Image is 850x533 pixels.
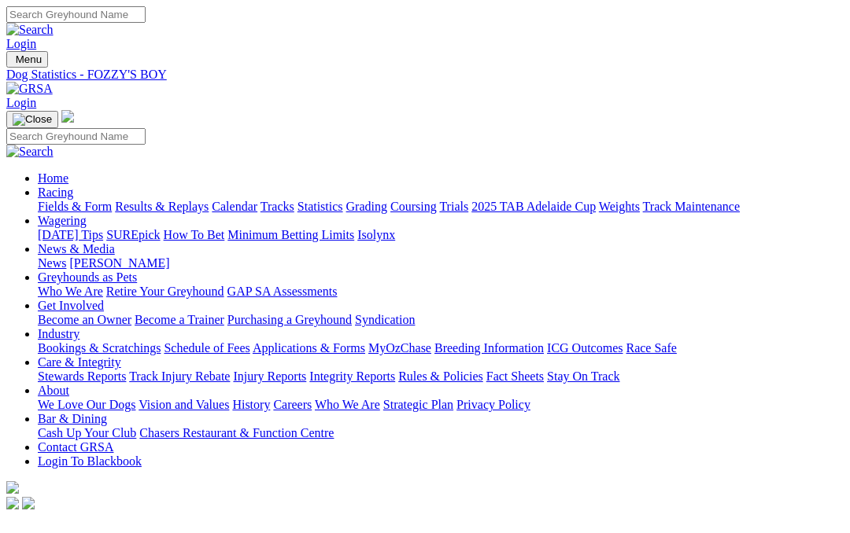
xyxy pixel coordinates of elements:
[486,369,544,383] a: Fact Sheets
[6,481,19,494] img: logo-grsa-white.png
[6,96,36,109] a: Login
[38,270,137,284] a: Greyhounds as Pets
[212,200,257,213] a: Calendar
[38,313,131,326] a: Become an Owner
[106,228,160,241] a: SUREpick
[38,200,844,214] div: Racing
[355,313,415,326] a: Syndication
[253,341,365,355] a: Applications & Forms
[357,228,395,241] a: Isolynx
[599,200,640,213] a: Weights
[471,200,596,213] a: 2025 TAB Adelaide Cup
[38,186,73,199] a: Racing
[38,327,79,340] a: Industry
[38,398,844,412] div: About
[13,113,52,126] img: Close
[383,398,453,411] a: Strategic Plan
[69,256,169,270] a: [PERSON_NAME]
[164,228,225,241] a: How To Bet
[6,111,58,128] button: Toggle navigation
[135,313,224,326] a: Become a Trainer
[6,51,48,68] button: Toggle navigation
[643,200,740,213] a: Track Maintenance
[38,398,135,411] a: We Love Our Dogs
[6,23,54,37] img: Search
[115,200,209,213] a: Results & Replays
[38,426,844,440] div: Bar & Dining
[139,426,334,439] a: Chasers Restaurant & Function Centre
[547,369,619,383] a: Stay On Track
[38,242,115,255] a: News & Media
[38,369,844,384] div: Care & Integrity
[38,369,126,383] a: Stewards Reports
[6,128,146,145] input: Search
[164,341,249,355] a: Schedule of Fees
[38,426,136,439] a: Cash Up Your Club
[261,200,294,213] a: Tracks
[38,200,112,213] a: Fields & Form
[456,398,530,411] a: Privacy Policy
[227,228,354,241] a: Minimum Betting Limits
[38,228,844,242] div: Wagering
[38,355,121,369] a: Care & Integrity
[38,256,66,270] a: News
[38,412,107,425] a: Bar & Dining
[6,68,844,82] a: Dog Statistics - FOZZY'S BOY
[38,285,103,298] a: Who We Are
[626,341,676,355] a: Race Safe
[38,228,103,241] a: [DATE] Tips
[139,398,229,411] a: Vision and Values
[38,171,68,185] a: Home
[38,256,844,270] div: News & Media
[38,313,844,327] div: Get Involved
[106,285,224,298] a: Retire Your Greyhound
[6,37,36,50] a: Login
[346,200,387,213] a: Grading
[434,341,544,355] a: Breeding Information
[38,285,844,299] div: Greyhounds as Pets
[6,6,146,23] input: Search
[38,214,87,227] a: Wagering
[22,497,35,509] img: twitter.svg
[38,299,104,312] a: Get Involved
[439,200,468,213] a: Trials
[368,341,431,355] a: MyOzChase
[390,200,437,213] a: Coursing
[38,454,142,468] a: Login To Blackbook
[315,398,380,411] a: Who We Are
[38,341,161,355] a: Bookings & Scratchings
[297,200,343,213] a: Statistics
[227,285,338,298] a: GAP SA Assessments
[38,440,113,454] a: Contact GRSA
[38,384,69,397] a: About
[227,313,352,326] a: Purchasing a Greyhound
[233,369,306,383] a: Injury Reports
[309,369,395,383] a: Integrity Reports
[273,398,312,411] a: Careers
[547,341,623,355] a: ICG Outcomes
[38,341,844,355] div: Industry
[16,53,42,65] span: Menu
[6,145,54,159] img: Search
[61,110,74,123] img: logo-grsa-white.png
[129,369,230,383] a: Track Injury Rebate
[6,82,53,96] img: GRSA
[6,497,19,509] img: facebook.svg
[232,398,270,411] a: History
[398,369,483,383] a: Rules & Policies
